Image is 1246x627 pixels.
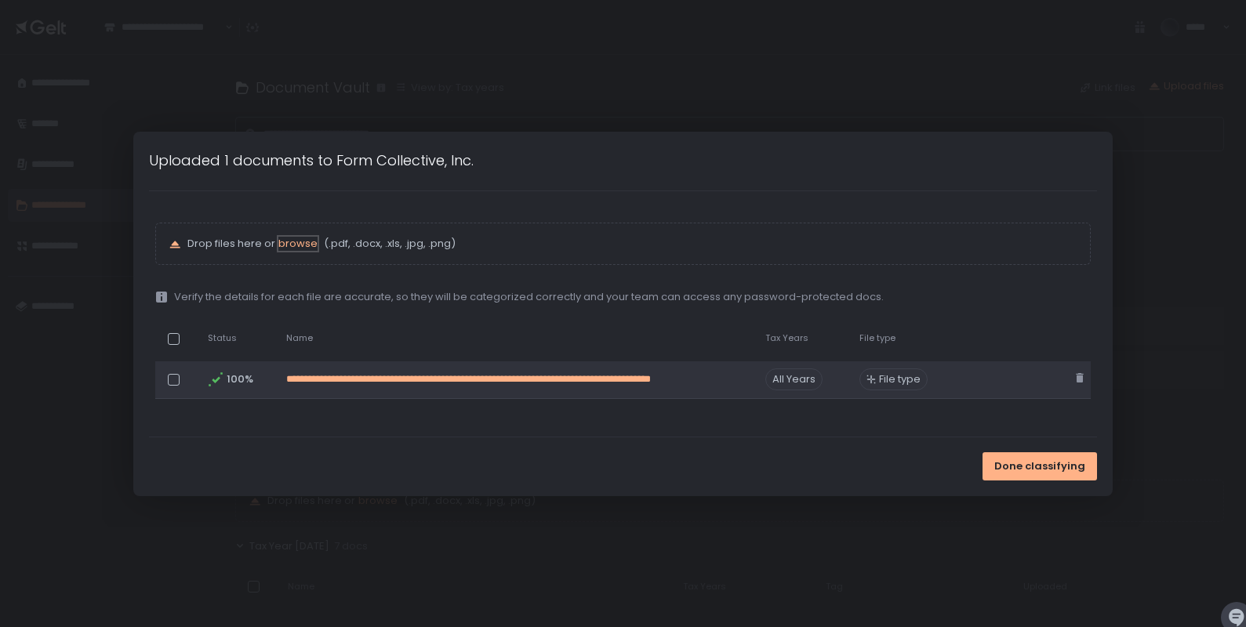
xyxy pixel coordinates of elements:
h1: Uploaded 1 documents to Form Collective, Inc. [149,150,474,171]
button: browse [278,237,318,251]
span: File type [859,332,895,344]
p: Drop files here or [187,237,1077,251]
span: All Years [765,368,823,390]
span: browse [278,236,318,251]
span: 100% [227,372,252,386]
span: Status [208,332,237,344]
span: Tax Years [765,332,808,344]
span: Name [286,332,313,344]
span: Verify the details for each file are accurate, so they will be categorized correctly and your tea... [174,290,884,304]
span: File type [879,372,921,386]
span: Done classifying [994,459,1085,473]
span: (.pdf, .docx, .xls, .jpg, .png) [321,237,456,251]
button: Done classifying [983,452,1097,480]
